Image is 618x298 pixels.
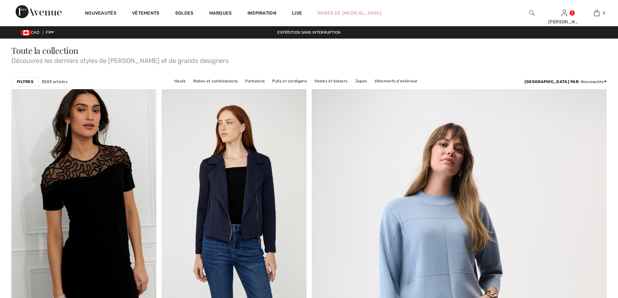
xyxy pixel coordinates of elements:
a: Vêtements [132,10,160,17]
img: Canadian Dollar [21,30,31,35]
a: Vêtements d'extérieur [371,77,421,85]
img: recherche [529,9,535,17]
a: Se connecter [562,10,567,16]
img: Mes infos [562,9,567,17]
span: FR [46,30,54,35]
span: Découvrez les derniers styles de [PERSON_NAME] et de grands designers [11,55,607,64]
a: Vestes et blazers [311,77,351,85]
a: Pantalons [242,77,268,85]
a: Hauts [171,77,189,85]
a: Marques [209,10,232,17]
a: Pulls et cardigans [269,77,310,85]
div: [PERSON_NAME] [548,18,580,25]
a: 2 [581,9,612,17]
img: 1ère Avenue [16,5,62,18]
span: Inspiration [248,10,276,17]
span: Toute la collection [11,45,79,56]
div: : Nouveautés [525,79,607,85]
a: Soldes [175,10,194,17]
span: CAD [21,30,42,35]
span: 2 [603,10,605,16]
span: 3083 articles [42,79,67,85]
a: Live [292,10,302,17]
img: Mon panier [594,9,600,17]
a: Jupes [352,77,370,85]
a: Robes et combinaisons [190,77,241,85]
strong: [GEOGRAPHIC_DATA] par [525,79,578,84]
a: Nouveautés [85,10,116,17]
strong: Filtres [17,79,33,85]
a: Robes de [MEDICAL_DATA] [318,10,382,17]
